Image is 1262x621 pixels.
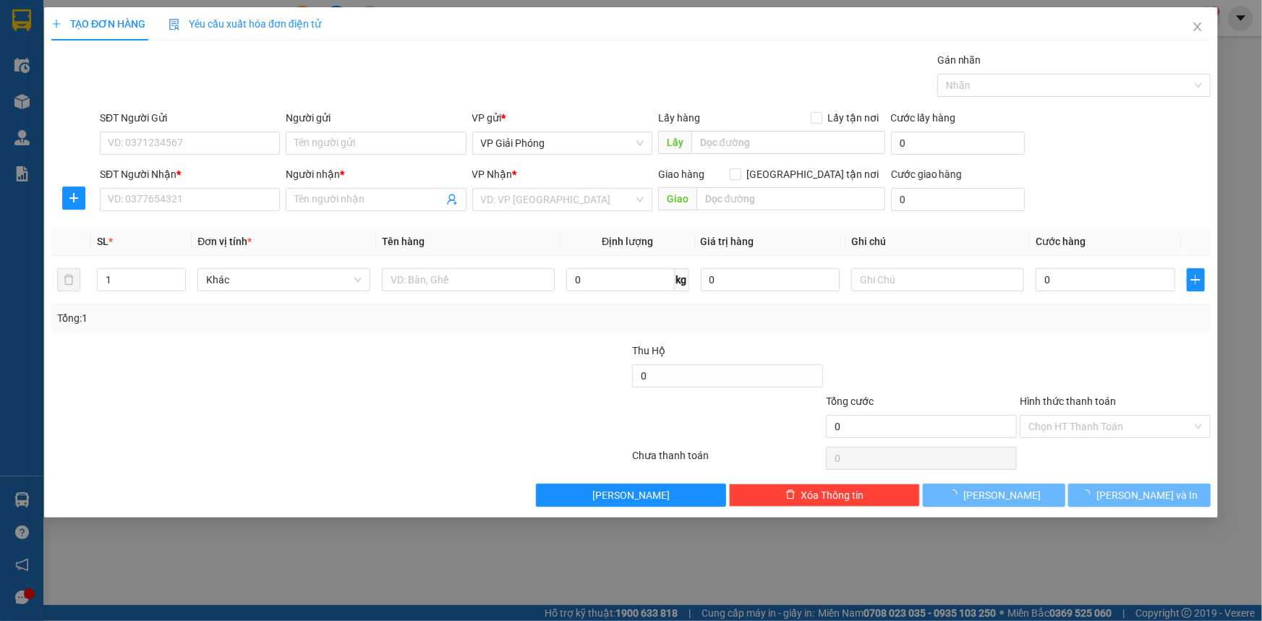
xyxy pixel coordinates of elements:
[658,112,700,124] span: Lấy hàng
[536,484,727,507] button: [PERSON_NAME]
[696,187,885,210] input: Dọc đường
[1187,268,1205,291] button: plus
[963,487,1041,503] span: [PERSON_NAME]
[592,487,670,503] span: [PERSON_NAME]
[923,484,1065,507] button: [PERSON_NAME]
[602,236,653,247] span: Định lượng
[446,194,458,205] span: user-add
[472,110,652,126] div: VP gửi
[63,187,86,210] button: plus
[206,269,362,291] span: Khác
[937,54,981,66] label: Gán nhãn
[631,447,825,473] div: Chưa thanh toán
[57,268,80,291] button: delete
[891,188,1025,211] input: Cước giao hàng
[1081,489,1097,500] span: loading
[632,345,665,356] span: Thu Hộ
[1020,395,1116,407] label: Hình thức thanh toán
[701,236,754,247] span: Giá trị hàng
[741,166,885,182] span: [GEOGRAPHIC_DATA] tận nơi
[675,268,689,291] span: kg
[891,132,1025,155] input: Cước lấy hàng
[169,19,180,30] img: icon
[801,487,864,503] span: Xóa Thông tin
[481,132,644,154] span: VP Giải Phóng
[51,19,61,29] span: plus
[1068,484,1211,507] button: [PERSON_NAME] và In
[826,395,874,407] span: Tổng cước
[97,236,108,247] span: SL
[947,489,963,500] span: loading
[286,110,466,126] div: Người gửi
[891,112,956,124] label: Cước lấy hàng
[100,166,280,182] div: SĐT Người Nhận
[51,18,145,30] span: TẠO ĐƠN HÀNG
[658,187,696,210] span: Giao
[382,268,555,291] input: VD: Bàn, Ghế
[197,236,252,247] span: Đơn vị tính
[100,110,280,126] div: SĐT Người Gửi
[729,484,920,507] button: deleteXóa Thông tin
[286,166,466,182] div: Người nhận
[1177,7,1218,48] button: Close
[658,131,691,154] span: Lấy
[64,192,85,204] span: plus
[851,268,1024,291] input: Ghi Chú
[701,268,840,291] input: 0
[1192,21,1203,33] span: close
[691,131,885,154] input: Dọc đường
[785,489,796,501] span: delete
[57,310,487,326] div: Tổng: 1
[382,236,425,247] span: Tên hàng
[1188,274,1204,286] span: plus
[1097,487,1198,503] span: [PERSON_NAME] và In
[1036,236,1086,247] span: Cước hàng
[891,168,963,180] label: Cước giao hàng
[169,18,321,30] span: Yêu cầu xuất hóa đơn điện tử
[822,110,885,126] span: Lấy tận nơi
[845,228,1030,256] th: Ghi chú
[658,168,704,180] span: Giao hàng
[472,168,513,180] span: VP Nhận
